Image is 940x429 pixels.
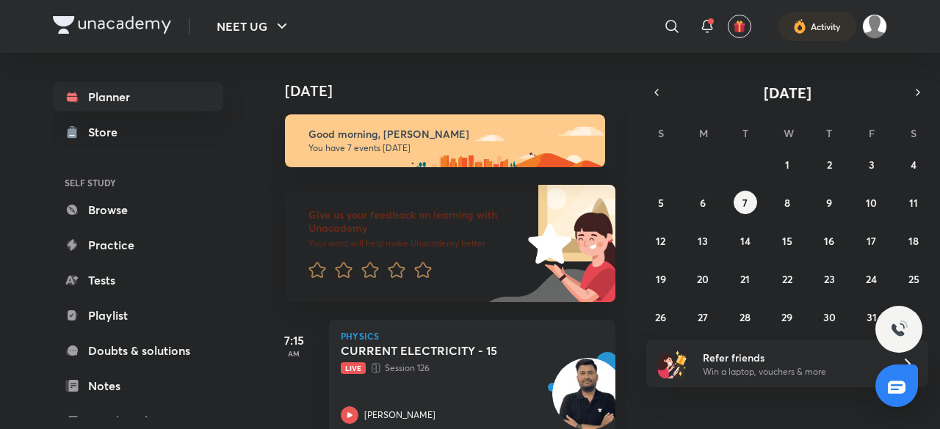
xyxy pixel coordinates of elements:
[703,350,883,365] h6: Refer friends
[364,408,435,422] p: [PERSON_NAME]
[649,191,673,214] button: October 5, 2025
[285,82,630,100] h4: [DATE]
[341,361,571,375] p: Session 126
[341,331,604,340] p: Physics
[734,267,757,290] button: October 21, 2025
[740,234,751,248] abbr: October 14, 2025
[691,305,715,329] button: October 27, 2025
[817,305,841,329] button: October 30, 2025
[793,18,806,35] img: activity
[264,331,323,349] h5: 7:15
[867,234,876,248] abbr: October 17, 2025
[775,267,799,290] button: October 22, 2025
[699,126,708,140] abbr: Monday
[649,305,673,329] button: October 26, 2025
[88,123,126,141] div: Store
[866,272,877,286] abbr: October 24, 2025
[826,126,832,140] abbr: Thursday
[728,15,751,38] button: avatar
[703,365,883,378] p: Win a laptop, vouchers & more
[785,158,789,172] abbr: October 1, 2025
[658,349,687,378] img: referral
[478,185,615,302] img: feedback_image
[53,265,223,295] a: Tests
[734,191,757,214] button: October 7, 2025
[53,230,223,260] a: Practice
[824,234,834,248] abbr: October 16, 2025
[742,196,748,210] abbr: October 7, 2025
[53,82,223,111] a: Planner
[656,272,666,286] abbr: October 19, 2025
[285,114,605,167] img: morning
[860,229,883,252] button: October 17, 2025
[655,310,666,324] abbr: October 26, 2025
[827,158,832,172] abbr: October 2, 2025
[775,305,799,329] button: October 29, 2025
[667,82,908,103] button: [DATE]
[782,234,792,248] abbr: October 15, 2025
[890,320,908,338] img: ttu
[909,196,918,210] abbr: October 11, 2025
[691,267,715,290] button: October 20, 2025
[308,208,523,235] h6: Give us your feedback on learning with Unacademy
[733,20,746,33] img: avatar
[264,349,323,358] p: AM
[860,305,883,329] button: October 31, 2025
[823,310,836,324] abbr: October 30, 2025
[869,158,875,172] abbr: October 3, 2025
[817,267,841,290] button: October 23, 2025
[867,310,877,324] abbr: October 31, 2025
[53,16,171,37] a: Company Logo
[817,153,841,176] button: October 2, 2025
[902,191,925,214] button: October 11, 2025
[911,126,916,140] abbr: Saturday
[53,195,223,224] a: Browse
[53,371,223,400] a: Notes
[740,272,750,286] abbr: October 21, 2025
[775,191,799,214] button: October 8, 2025
[908,234,919,248] abbr: October 18, 2025
[308,142,592,154] p: You have 7 events [DATE]
[697,272,709,286] abbr: October 20, 2025
[911,158,916,172] abbr: October 4, 2025
[53,301,223,330] a: Playlist
[656,234,665,248] abbr: October 12, 2025
[866,196,877,210] abbr: October 10, 2025
[908,272,919,286] abbr: October 25, 2025
[308,238,523,249] p: Your word will help make Unacademy better
[308,128,592,141] h6: Good morning, [PERSON_NAME]
[691,191,715,214] button: October 6, 2025
[341,343,524,358] h5: CURRENT ELECTRICITY - 15
[734,229,757,252] button: October 14, 2025
[824,272,835,286] abbr: October 23, 2025
[698,234,708,248] abbr: October 13, 2025
[658,126,664,140] abbr: Sunday
[649,267,673,290] button: October 19, 2025
[902,153,925,176] button: October 4, 2025
[860,191,883,214] button: October 10, 2025
[775,229,799,252] button: October 15, 2025
[691,229,715,252] button: October 13, 2025
[649,229,673,252] button: October 12, 2025
[208,12,300,41] button: NEET UG
[734,305,757,329] button: October 28, 2025
[784,126,794,140] abbr: Wednesday
[826,196,832,210] abbr: October 9, 2025
[53,336,223,365] a: Doubts & solutions
[700,196,706,210] abbr: October 6, 2025
[341,362,366,374] span: Live
[53,117,223,147] a: Store
[658,196,664,210] abbr: October 5, 2025
[817,191,841,214] button: October 9, 2025
[775,153,799,176] button: October 1, 2025
[869,126,875,140] abbr: Friday
[764,83,811,103] span: [DATE]
[782,272,792,286] abbr: October 22, 2025
[698,310,708,324] abbr: October 27, 2025
[742,126,748,140] abbr: Tuesday
[53,170,223,195] h6: SELF STUDY
[784,196,790,210] abbr: October 8, 2025
[53,16,171,34] img: Company Logo
[902,229,925,252] button: October 18, 2025
[862,14,887,39] img: Aman raj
